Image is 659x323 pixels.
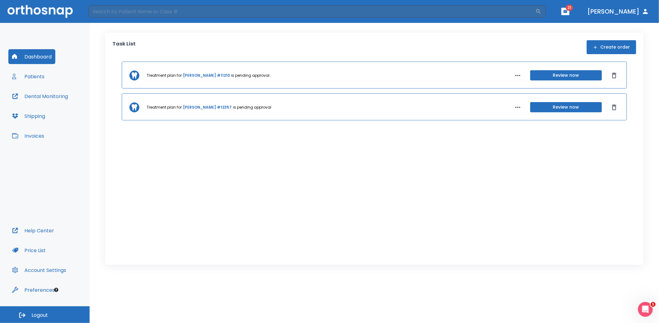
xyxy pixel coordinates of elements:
span: Logout [32,312,48,319]
p: Treatment plan for [147,73,182,78]
p: Task List [112,40,136,54]
p: is pending approval [233,105,271,110]
button: Review now [530,102,602,112]
div: Tooltip anchor [53,287,59,293]
button: Patients [8,69,48,84]
button: Shipping [8,109,49,123]
a: [PERSON_NAME] #11210 [183,73,230,78]
button: Dashboard [8,49,55,64]
button: Dental Monitoring [8,89,72,104]
p: is pending approval [231,73,269,78]
img: Orthosnap [7,5,73,18]
span: 1 [651,302,656,307]
button: Help Center [8,223,58,238]
button: Preferences [8,282,58,297]
button: Account Settings [8,263,70,278]
a: [PERSON_NAME] #12357 [183,105,232,110]
button: Create order [587,40,636,54]
button: Review now [530,70,602,80]
button: Price List [8,243,49,258]
button: Dismiss [609,71,619,80]
p: Treatment plan for [147,105,182,110]
span: 21 [566,5,573,11]
button: [PERSON_NAME] [585,6,652,17]
button: Dismiss [609,102,619,112]
input: Search by Patient Name or Case # [88,5,535,18]
button: Invoices [8,128,48,143]
iframe: Intercom live chat [638,302,653,317]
